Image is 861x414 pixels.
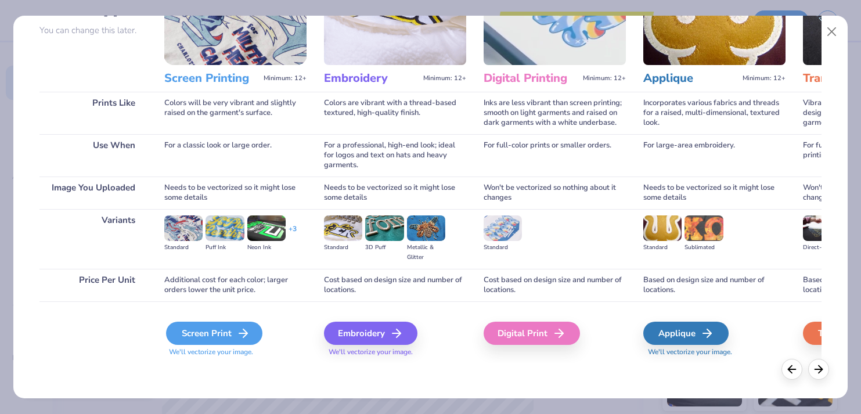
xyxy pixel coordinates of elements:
div: Needs to be vectorized so it might lose some details [324,177,466,209]
span: Minimum: 12+ [583,74,626,82]
div: Price Per Unit [39,269,147,301]
div: Variants [39,209,147,269]
img: Puff Ink [206,215,244,241]
div: Puff Ink [206,243,244,253]
div: Additional cost for each color; larger orders lower the unit price. [164,269,307,301]
p: You can change this later. [39,26,147,35]
div: Screen Print [166,322,262,345]
span: We'll vectorize your image. [324,347,466,357]
img: 3D Puff [365,215,404,241]
div: + 3 [289,224,297,244]
div: Colors are vibrant with a thread-based textured, high-quality finish. [324,92,466,134]
div: Neon Ink [247,243,286,253]
div: Needs to be vectorized so it might lose some details [164,177,307,209]
h3: Digital Printing [484,71,578,86]
h3: Embroidery [324,71,419,86]
div: Metallic & Glitter [407,243,445,262]
div: Embroidery [324,322,417,345]
div: Use When [39,134,147,177]
div: Standard [164,243,203,253]
div: Cost based on design size and number of locations. [484,269,626,301]
img: Metallic & Glitter [407,215,445,241]
img: Direct-to-film [803,215,841,241]
div: Cost based on design size and number of locations. [324,269,466,301]
div: Sublimated [685,243,723,253]
img: Standard [164,215,203,241]
h3: Screen Printing [164,71,259,86]
span: We'll vectorize your image. [164,347,307,357]
div: For a classic look or large order. [164,134,307,177]
div: Applique [643,322,729,345]
div: Inks are less vibrant than screen printing; smooth on light garments and raised on dark garments ... [484,92,626,134]
div: 3D Puff [365,243,404,253]
h3: Applique [643,71,738,86]
div: Prints Like [39,92,147,134]
div: Standard [324,243,362,253]
div: Incorporates various fabrics and threads for a raised, multi-dimensional, textured look. [643,92,786,134]
img: Neon Ink [247,215,286,241]
div: Image You Uploaded [39,177,147,209]
span: We'll vectorize your image. [643,347,786,357]
div: For large-area embroidery. [643,134,786,177]
div: For full-color prints or smaller orders. [484,134,626,177]
img: Standard [643,215,682,241]
div: Colors will be very vibrant and slightly raised on the garment's surface. [164,92,307,134]
div: Standard [643,243,682,253]
div: Based on design size and number of locations. [643,269,786,301]
span: Minimum: 12+ [743,74,786,82]
span: Minimum: 12+ [423,74,466,82]
div: Direct-to-film [803,243,841,253]
div: Won't be vectorized so nothing about it changes [484,177,626,209]
div: Needs to be vectorized so it might lose some details [643,177,786,209]
img: Standard [324,215,362,241]
span: Minimum: 12+ [264,74,307,82]
div: Standard [484,243,522,253]
button: Close [821,21,843,43]
div: Digital Print [484,322,580,345]
img: Standard [484,215,522,241]
img: Sublimated [685,215,723,241]
div: For a professional, high-end look; ideal for logos and text on hats and heavy garments. [324,134,466,177]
